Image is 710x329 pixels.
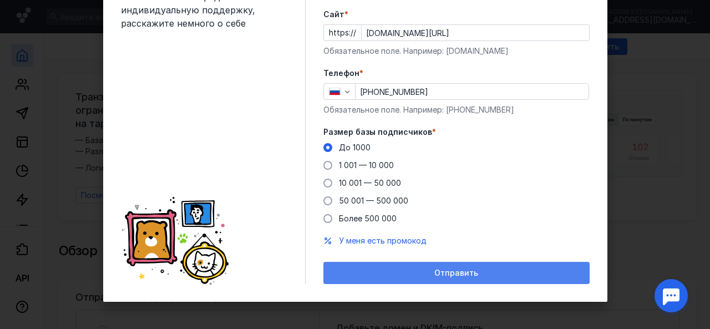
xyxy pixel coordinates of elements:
span: Размер базы подписчиков [323,126,432,138]
span: Cайт [323,9,344,20]
span: Отправить [434,269,478,278]
span: 1 001 — 10 000 [339,160,394,170]
div: Обязательное поле. Например: [DOMAIN_NAME] [323,45,590,57]
span: До 1000 [339,143,371,152]
span: 10 001 — 50 000 [339,178,401,188]
button: Отправить [323,262,590,284]
button: У меня есть промокод [339,235,427,246]
span: Более 500 000 [339,214,397,223]
span: Телефон [323,68,359,79]
span: У меня есть промокод [339,236,427,245]
div: Обязательное поле. Например: [PHONE_NUMBER] [323,104,590,115]
span: 50 001 — 500 000 [339,196,408,205]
